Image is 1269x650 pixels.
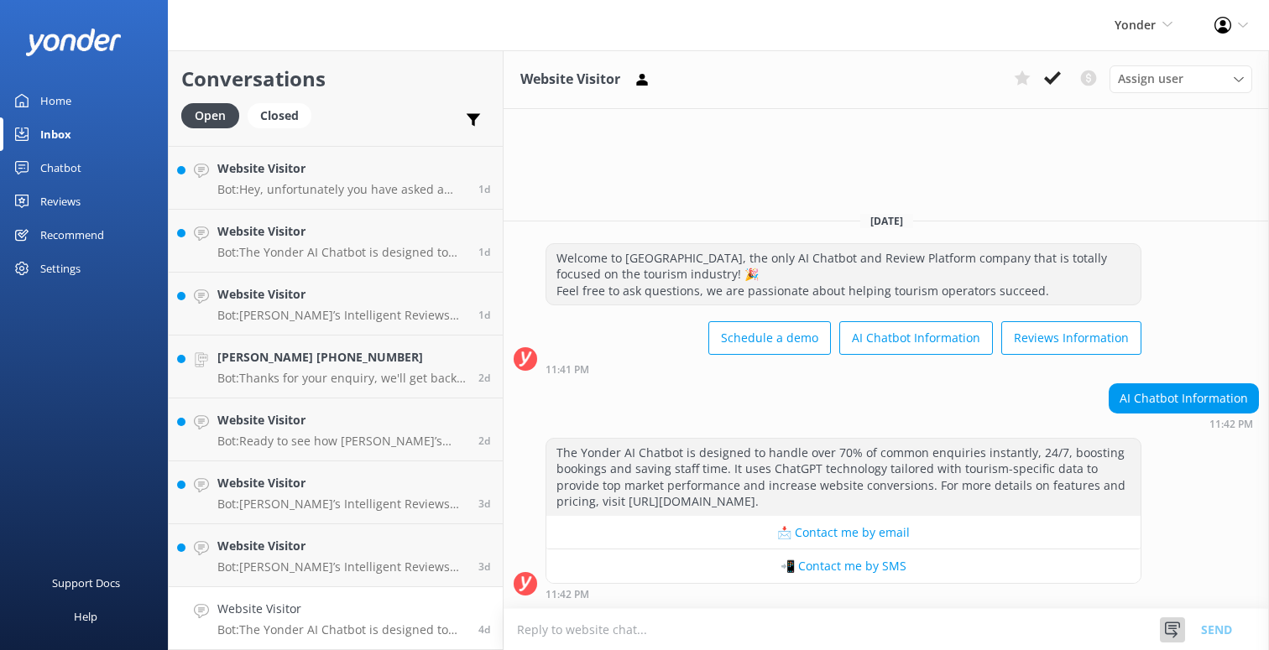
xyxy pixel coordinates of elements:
[217,308,466,323] p: Bot: [PERSON_NAME]’s Intelligent Reviews helps you maximize 5-star reviews and gather valuable fe...
[169,273,503,335] a: Website VisitorBot:[PERSON_NAME]’s Intelligent Reviews helps you maximize 5-star reviews and gath...
[478,245,490,259] span: Oct 06 2025 12:55pm (UTC +13:00) Pacific/Auckland
[40,117,71,151] div: Inbox
[248,103,311,128] div: Closed
[217,182,466,197] p: Bot: Hey, unfortunately you have asked a question that is outside of my knowledge base. It would ...
[169,147,503,210] a: Website VisitorBot:Hey, unfortunately you have asked a question that is outside of my knowledge b...
[248,106,320,124] a: Closed
[839,321,993,355] button: AI Chatbot Information
[1209,419,1253,429] strong: 11:42 PM
[478,622,490,637] span: Oct 03 2025 11:42pm (UTC +13:00) Pacific/Auckland
[546,439,1141,516] div: The Yonder AI Chatbot is designed to handle over 70% of common enquiries instantly, 24/7, boostin...
[40,185,81,218] div: Reviews
[52,566,120,600] div: Support Docs
[40,218,104,252] div: Recommend
[217,222,466,241] h4: Website Visitor
[478,434,490,448] span: Oct 05 2025 03:19pm (UTC +13:00) Pacific/Auckland
[40,252,81,285] div: Settings
[520,69,620,91] h3: Website Visitor
[1001,321,1141,355] button: Reviews Information
[860,214,913,228] span: [DATE]
[1110,65,1252,92] div: Assign User
[217,497,466,512] p: Bot: [PERSON_NAME]’s Intelligent Reviews helps you maximize 5-star reviews and gather valuable fe...
[181,63,490,95] h2: Conversations
[217,434,466,449] p: Bot: Ready to see how [PERSON_NAME]’s products can help grow your business? Schedule a demo with ...
[169,461,503,524] a: Website VisitorBot:[PERSON_NAME]’s Intelligent Reviews helps you maximize 5-star reviews and gath...
[546,365,589,375] strong: 11:41 PM
[169,524,503,587] a: Website VisitorBot:[PERSON_NAME]’s Intelligent Reviews helps you maximize 5-star reviews and gath...
[546,590,589,600] strong: 11:42 PM
[169,587,503,650] a: Website VisitorBot:The Yonder AI Chatbot is designed to handle over 70% of common enquiries insta...
[1110,384,1258,413] div: AI Chatbot Information
[217,537,466,555] h4: Website Visitor
[169,398,503,461] a: Website VisitorBot:Ready to see how [PERSON_NAME]’s products can help grow your business? Schedul...
[217,245,466,260] p: Bot: The Yonder AI Chatbot is designed to provide instant 24/7 answers, boost bookings, and save ...
[546,549,1141,583] button: 📲 Contact me by SMS
[217,348,466,367] h4: [PERSON_NAME] [PHONE_NUMBER]
[40,84,71,117] div: Home
[181,103,239,128] div: Open
[217,411,466,429] h4: Website Visitor
[169,335,503,398] a: [PERSON_NAME] [PHONE_NUMBER]Bot:Thanks for your enquiry, we'll get back to you as soon as we can ...
[478,308,490,322] span: Oct 06 2025 09:52am (UTC +13:00) Pacific/Auckland
[478,182,490,196] span: Oct 06 2025 02:53pm (UTC +13:00) Pacific/Auckland
[1118,70,1183,88] span: Assign user
[181,106,248,124] a: Open
[217,622,466,637] p: Bot: The Yonder AI Chatbot is designed to handle over 70% of common enquiries instantly, 24/7, bo...
[546,516,1141,549] button: 📩 Contact me by email
[1115,17,1156,33] span: Yonder
[1109,418,1259,429] div: Oct 03 2025 11:42pm (UTC +13:00) Pacific/Auckland
[217,559,466,575] p: Bot: [PERSON_NAME]’s Intelligent Reviews helps you maximize 5-star reviews and gather valuable fe...
[169,210,503,273] a: Website VisitorBot:The Yonder AI Chatbot is designed to provide instant 24/7 answers, boost booki...
[217,600,466,618] h4: Website Visitor
[708,321,831,355] button: Schedule a demo
[217,159,466,178] h4: Website Visitor
[74,600,97,633] div: Help
[546,363,1141,375] div: Oct 03 2025 11:41pm (UTC +13:00) Pacific/Auckland
[40,151,81,185] div: Chatbot
[546,244,1141,305] div: Welcome to [GEOGRAPHIC_DATA], the only AI Chatbot and Review Platform company that is totally foc...
[25,29,122,56] img: yonder-white-logo.png
[478,371,490,385] span: Oct 06 2025 03:54am (UTC +13:00) Pacific/Auckland
[478,559,490,574] span: Oct 04 2025 08:53am (UTC +13:00) Pacific/Auckland
[217,285,466,304] h4: Website Visitor
[546,588,1141,600] div: Oct 03 2025 11:42pm (UTC +13:00) Pacific/Auckland
[217,371,466,386] p: Bot: Thanks for your enquiry, we'll get back to you as soon as we can during opening hours.
[217,474,466,492] h4: Website Visitor
[478,497,490,511] span: Oct 05 2025 07:16am (UTC +13:00) Pacific/Auckland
